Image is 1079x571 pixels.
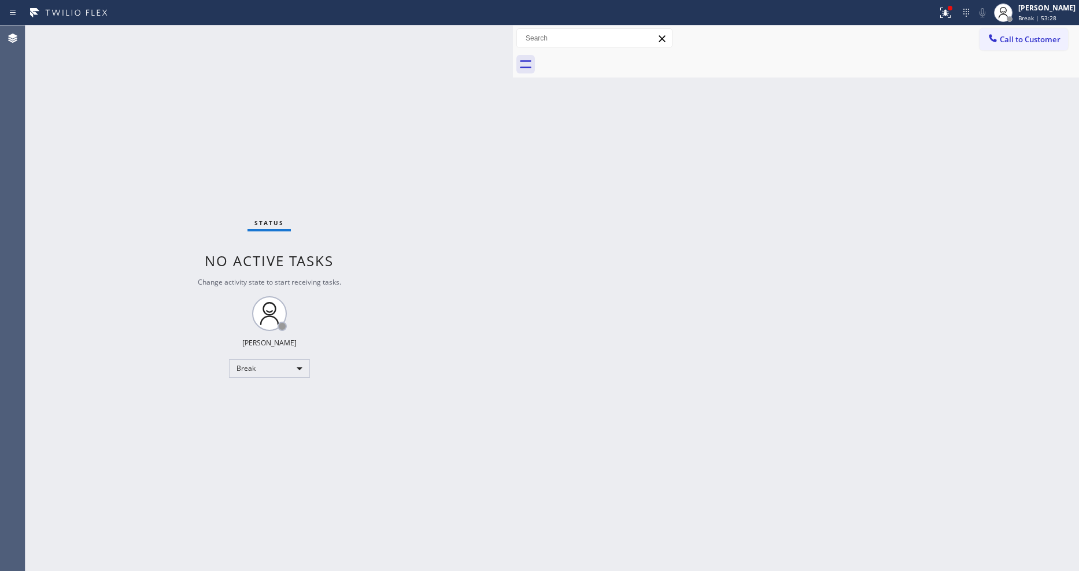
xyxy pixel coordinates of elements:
[1000,34,1060,45] span: Call to Customer
[229,359,310,378] div: Break
[1018,14,1056,22] span: Break | 53:28
[974,5,991,21] button: Mute
[254,219,284,227] span: Status
[242,338,297,348] div: [PERSON_NAME]
[205,251,334,270] span: No active tasks
[517,29,672,47] input: Search
[1018,3,1076,13] div: [PERSON_NAME]
[980,28,1068,50] button: Call to Customer
[198,277,341,287] span: Change activity state to start receiving tasks.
